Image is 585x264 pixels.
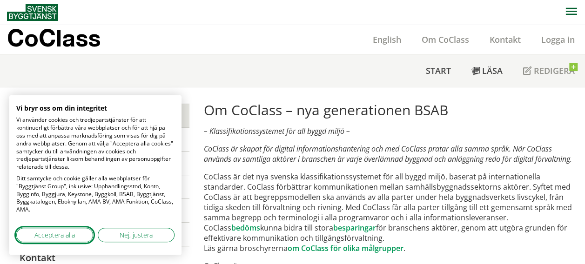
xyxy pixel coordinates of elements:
a: Läsa [461,54,513,87]
span: Start [426,65,451,76]
span: Läsa [482,65,503,76]
a: besparingar [333,223,376,233]
p: CoClass [7,33,101,43]
span: Nej, justera [120,230,153,240]
em: – Klassifikationssystemet för all byggd miljö – [203,126,350,136]
a: CoClass [7,25,121,54]
button: Justera cookie preferenser [98,228,175,242]
a: English [363,34,411,45]
p: Vi använder cookies och tredjepartstjänster för att kontinuerligt förbättra våra webbplatser och ... [16,116,175,171]
img: Svensk Byggtjänst [7,4,58,21]
a: Start [416,54,461,87]
p: Ditt samtycke och cookie gäller alla webbplatser för "Byggtjänst Group", inklusive: Upphandlingss... [16,175,175,214]
a: Om CoClass [411,34,479,45]
h1: Om CoClass – nya generationen BSAB [203,102,573,119]
h2: Vi bryr oss om din integritet [16,104,175,112]
em: CoClass är skapat för digital informationshantering och med CoClass pratar alla samma språk. När ... [203,144,572,164]
a: bedöms [231,223,260,233]
a: Logga in [531,34,585,45]
a: Kontakt [479,34,531,45]
p: CoClass är det nya svenska klassifikationssystemet för all byggd miljö, baserat på internationell... [203,172,573,253]
a: om CoClass för olika målgrupper [287,243,403,253]
button: Acceptera alla cookies [16,228,93,242]
span: Acceptera alla [34,230,75,240]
